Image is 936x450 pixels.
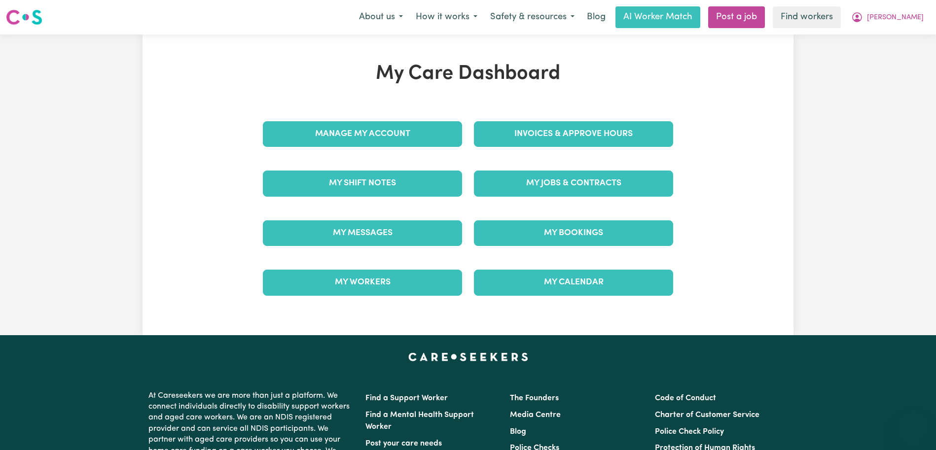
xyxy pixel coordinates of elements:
a: Find workers [773,6,841,28]
button: My Account [845,7,930,28]
a: Charter of Customer Service [655,411,759,419]
a: Post your care needs [365,440,442,448]
a: Invoices & Approve Hours [474,121,673,147]
a: My Messages [263,220,462,246]
a: My Jobs & Contracts [474,171,673,196]
a: My Workers [263,270,462,295]
a: Find a Support Worker [365,394,448,402]
h1: My Care Dashboard [257,62,679,86]
a: Media Centre [510,411,561,419]
a: My Calendar [474,270,673,295]
a: The Founders [510,394,559,402]
a: Police Check Policy [655,428,724,436]
a: Blog [510,428,526,436]
button: Safety & resources [484,7,581,28]
a: Careseekers logo [6,6,42,29]
a: My Shift Notes [263,171,462,196]
a: Code of Conduct [655,394,716,402]
button: How it works [409,7,484,28]
a: AI Worker Match [615,6,700,28]
a: Manage My Account [263,121,462,147]
img: Careseekers logo [6,8,42,26]
a: Careseekers home page [408,353,528,361]
a: Post a job [708,6,765,28]
a: Find a Mental Health Support Worker [365,411,474,431]
a: Blog [581,6,612,28]
iframe: Button to launch messaging window [897,411,928,442]
span: [PERSON_NAME] [867,12,924,23]
button: About us [353,7,409,28]
a: My Bookings [474,220,673,246]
